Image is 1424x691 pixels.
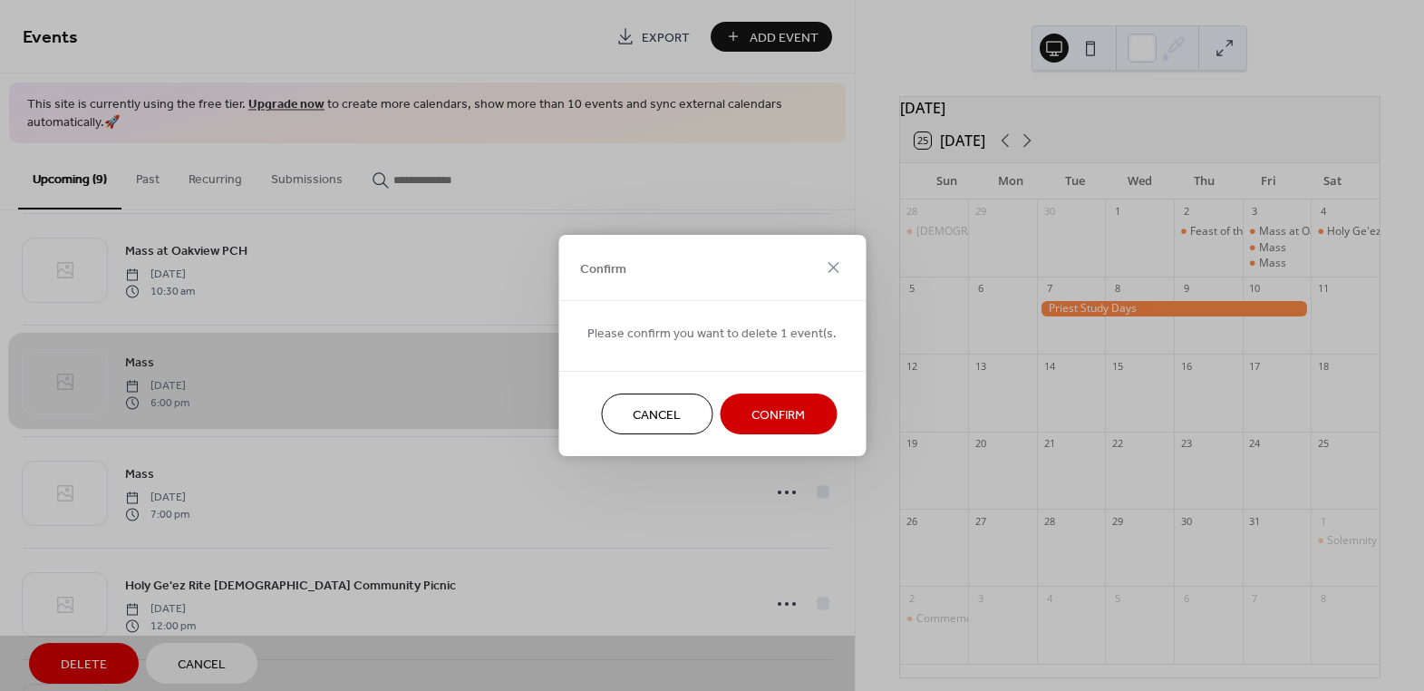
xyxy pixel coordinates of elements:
[587,325,837,344] span: Please confirm you want to delete 1 event(s.
[601,394,712,434] button: Cancel
[580,259,626,278] span: Confirm
[720,394,837,434] button: Confirm
[633,406,681,425] span: Cancel
[751,406,805,425] span: Confirm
